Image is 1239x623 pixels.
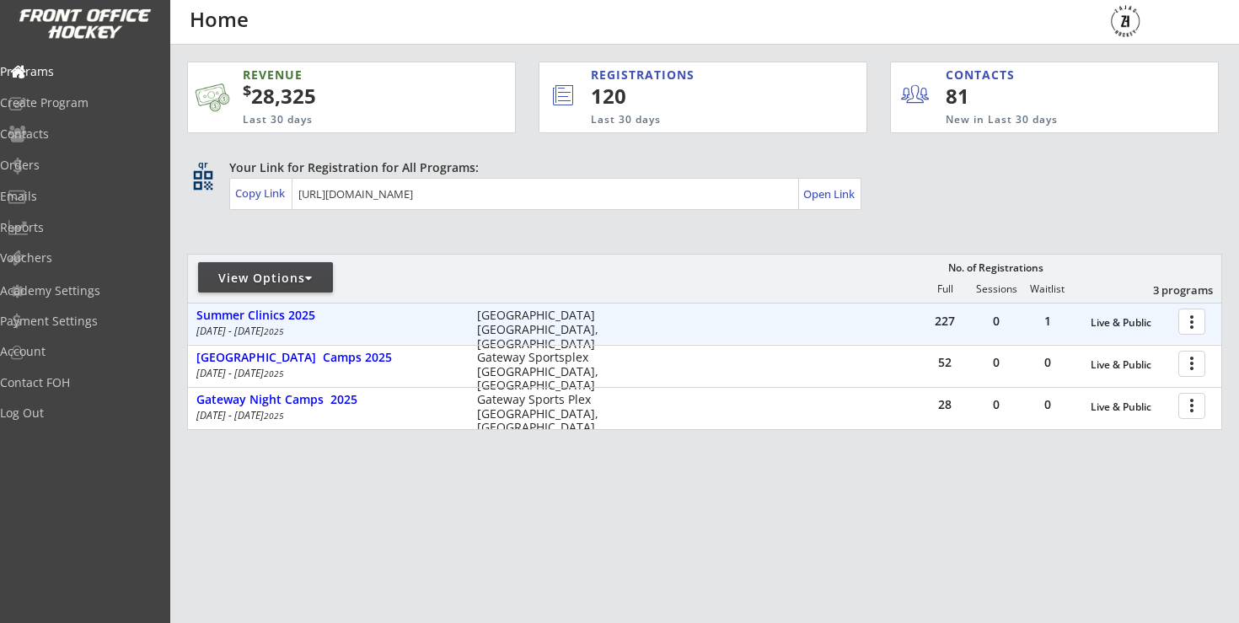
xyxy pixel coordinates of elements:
[591,113,797,127] div: Last 30 days
[1091,317,1170,329] div: Live & Public
[1022,283,1072,295] div: Waitlist
[196,393,459,407] div: Gateway Night Camps 2025
[192,159,212,170] div: qr
[243,82,462,110] div: 28,325
[971,315,1022,327] div: 0
[235,185,288,201] div: Copy Link
[946,67,1022,83] div: CONTACTS
[477,393,609,435] div: Gateway Sports Plex [GEOGRAPHIC_DATA], [GEOGRAPHIC_DATA]
[943,262,1048,274] div: No. of Registrations
[196,351,459,365] div: [GEOGRAPHIC_DATA] Camps 2025
[196,368,454,379] div: [DATE] - [DATE]
[803,182,856,206] a: Open Link
[971,283,1022,295] div: Sessions
[591,67,791,83] div: REGISTRATIONS
[243,67,436,83] div: REVENUE
[1022,357,1073,368] div: 0
[477,309,609,351] div: [GEOGRAPHIC_DATA] [GEOGRAPHIC_DATA], [GEOGRAPHIC_DATA]
[920,357,970,368] div: 52
[229,159,1170,176] div: Your Link for Registration for All Programs:
[1178,309,1205,335] button: more_vert
[1178,393,1205,419] button: more_vert
[264,325,284,337] em: 2025
[1125,282,1213,298] div: 3 programs
[1091,401,1170,413] div: Live & Public
[971,357,1022,368] div: 0
[477,351,609,393] div: Gateway Sportsplex [GEOGRAPHIC_DATA], [GEOGRAPHIC_DATA]
[971,399,1022,411] div: 0
[196,326,454,336] div: [DATE] - [DATE]
[198,270,333,287] div: View Options
[264,368,284,379] em: 2025
[196,309,459,323] div: Summer Clinics 2025
[920,283,970,295] div: Full
[190,168,216,193] button: qr_code
[1091,359,1170,371] div: Live & Public
[1022,315,1073,327] div: 1
[1178,351,1205,377] button: more_vert
[243,113,436,127] div: Last 30 days
[591,82,810,110] div: 120
[243,80,251,100] sup: $
[920,315,970,327] div: 227
[264,410,284,422] em: 2025
[920,399,970,411] div: 28
[803,187,856,201] div: Open Link
[946,82,1049,110] div: 81
[946,113,1140,127] div: New in Last 30 days
[1022,399,1073,411] div: 0
[196,411,454,421] div: [DATE] - [DATE]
